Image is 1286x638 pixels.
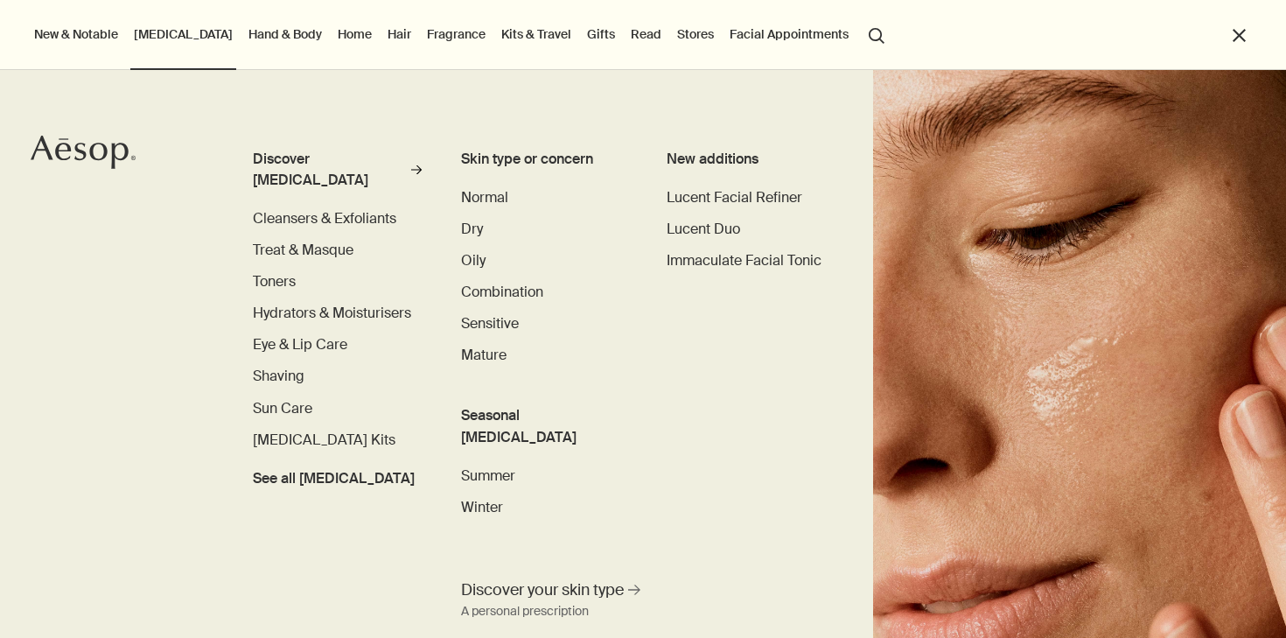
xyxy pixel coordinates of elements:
[461,187,508,208] a: Normal
[253,208,396,229] a: Cleansers & Exfoliants
[461,466,515,485] span: Summer
[461,250,486,271] a: Oily
[461,149,629,170] h3: Skin type or concern
[31,135,136,170] svg: Aesop
[461,313,519,334] a: Sensitive
[461,579,624,601] span: Discover your skin type
[253,149,422,198] a: Discover [MEDICAL_DATA]
[253,304,411,322] span: Hydrators & Moisturisers
[253,271,296,292] a: Toners
[461,220,483,238] span: Dry
[253,367,304,385] span: Shaving
[461,188,508,207] span: Normal
[461,466,515,487] a: Summer
[667,250,821,271] a: Immaculate Facial Tonic
[461,314,519,333] span: Sensitive
[667,219,740,240] a: Lucent Duo
[253,430,395,451] a: [MEDICAL_DATA] Kits
[726,23,852,46] a: Facial Appointments
[461,283,543,301] span: Combination
[667,187,802,208] a: Lucent Facial Refiner
[667,251,821,270] span: Immaculate Facial Tonic
[334,23,375,46] a: Home
[498,23,575,46] a: Kits & Travel
[384,23,415,46] a: Hair
[461,282,543,303] a: Combination
[253,209,396,228] span: Cleansers & Exfoliants
[253,334,347,355] a: Eye & Lip Care
[861,18,892,51] button: Open search
[461,219,483,240] a: Dry
[245,23,325,46] a: Hand & Body
[1229,25,1249,46] button: Close the Menu
[31,135,136,174] a: Aesop
[461,497,503,518] a: Winter
[253,272,296,291] span: Toners
[667,188,802,207] span: Lucent Facial Refiner
[31,23,122,46] button: New & Notable
[873,70,1286,638] img: Woman holding her face with her hands
[461,498,503,516] span: Winter
[253,240,353,261] a: Treat & Masque
[461,251,486,270] span: Oily
[253,366,304,387] a: Shaving
[253,303,411,324] a: Hydrators & Moisturisers
[253,431,395,449] span: Skin Care Kits
[130,23,236,46] a: [MEDICAL_DATA]
[253,461,415,489] a: See all [MEDICAL_DATA]
[461,601,589,622] div: A personal prescription
[674,23,717,46] button: Stores
[423,23,489,46] a: Fragrance
[253,335,347,354] span: Eye & Lip Care
[253,398,312,419] a: Sun Care
[461,345,507,366] a: Mature
[627,23,665,46] a: Read
[667,149,835,170] div: New additions
[253,241,353,259] span: Treat & Masque
[461,346,507,364] span: Mature
[461,405,629,447] h3: Seasonal [MEDICAL_DATA]
[253,149,407,191] div: Discover [MEDICAL_DATA]
[584,23,619,46] a: Gifts
[667,220,740,238] span: Lucent Duo
[253,468,415,489] span: See all Skin Care
[253,399,312,417] span: Sun Care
